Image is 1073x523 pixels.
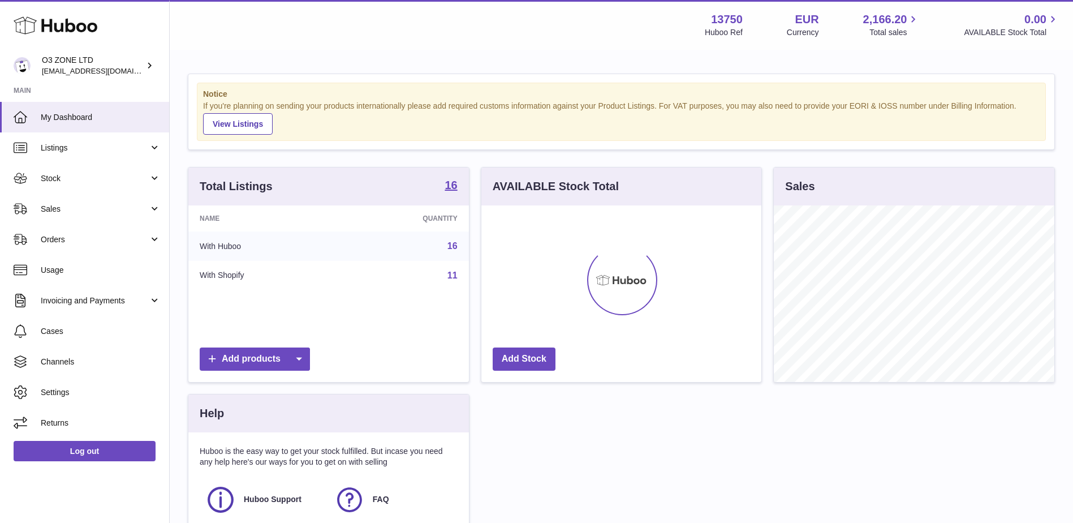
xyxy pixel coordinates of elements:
th: Name [188,205,339,232]
span: Huboo Support [244,494,301,505]
a: 16 [447,241,458,251]
a: 0.00 AVAILABLE Stock Total [964,12,1059,38]
strong: EUR [795,12,818,27]
a: Add products [200,348,310,371]
a: Huboo Support [205,485,323,515]
span: My Dashboard [41,112,161,123]
strong: 13750 [711,12,743,27]
span: 0.00 [1024,12,1046,27]
h3: Sales [785,179,815,194]
span: Settings [41,387,161,398]
div: Currency [787,27,819,38]
p: Huboo is the easy way to get your stock fulfilled. But incase you need any help here's our ways f... [200,446,458,468]
a: Log out [14,441,156,461]
h3: Help [200,406,224,421]
a: 16 [445,179,457,193]
strong: Notice [203,89,1040,100]
span: AVAILABLE Stock Total [964,27,1059,38]
span: FAQ [373,494,389,505]
a: 2,166.20 Total sales [863,12,920,38]
a: View Listings [203,113,273,135]
span: 2,166.20 [863,12,907,27]
span: Stock [41,173,149,184]
div: Huboo Ref [705,27,743,38]
div: O3 ZONE LTD [42,55,144,76]
img: hello@o3zoneltd.co.uk [14,57,31,74]
span: Total sales [869,27,920,38]
span: Listings [41,143,149,153]
td: With Huboo [188,232,339,261]
span: [EMAIL_ADDRESS][DOMAIN_NAME] [42,66,166,75]
span: Cases [41,326,161,337]
strong: 16 [445,179,457,191]
td: With Shopify [188,261,339,290]
div: If you're planning on sending your products internationally please add required customs informati... [203,101,1040,135]
h3: AVAILABLE Stock Total [493,179,619,194]
span: Usage [41,265,161,276]
span: Invoicing and Payments [41,295,149,306]
span: Sales [41,204,149,215]
span: Channels [41,357,161,367]
h3: Total Listings [200,179,273,194]
span: Returns [41,418,161,428]
th: Quantity [339,205,468,232]
a: 11 [447,271,458,280]
span: Orders [41,234,149,245]
a: Add Stock [493,348,555,371]
a: FAQ [334,485,452,515]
